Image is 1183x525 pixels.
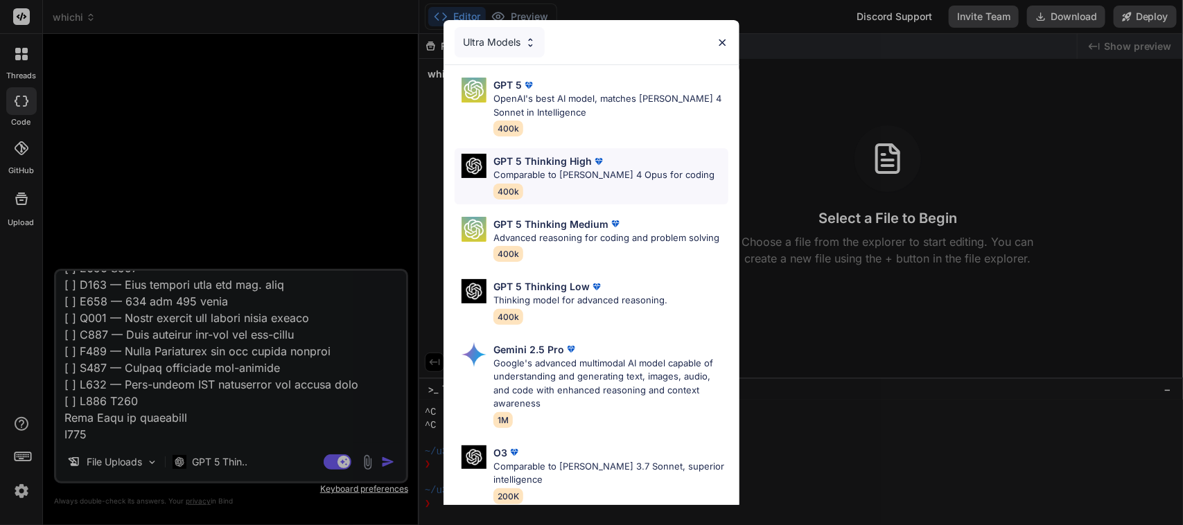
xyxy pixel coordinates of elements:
[564,342,578,356] img: premium
[590,280,604,294] img: premium
[493,121,523,136] span: 400k
[493,342,564,357] p: Gemini 2.5 Pro
[525,37,536,48] img: Pick Models
[592,154,606,168] img: premium
[608,217,622,231] img: premium
[462,78,487,103] img: Pick Models
[493,217,608,231] p: GPT 5 Thinking Medium
[493,154,592,168] p: GPT 5 Thinking High
[493,168,715,182] p: Comparable to [PERSON_NAME] 4 Opus for coding
[462,445,487,470] img: Pick Models
[717,37,728,48] img: close
[493,294,667,308] p: Thinking model for advanced reasoning.
[507,445,521,459] img: premium
[493,412,513,428] span: 1M
[462,217,487,242] img: Pick Models
[493,184,523,199] span: 400k
[462,279,487,303] img: Pick Models
[493,92,728,119] p: OpenAI's best AI model, matches [PERSON_NAME] 4 Sonnet in Intelligence
[493,279,590,294] p: GPT 5 Thinking Low
[493,309,523,325] span: 400k
[493,460,728,487] p: Comparable to [PERSON_NAME] 3.7 Sonnet, superior intelligence
[462,342,487,367] img: Pick Models
[493,246,523,262] span: 400k
[493,357,728,411] p: Google's advanced multimodal AI model capable of understanding and generating text, images, audio...
[522,78,536,92] img: premium
[455,27,545,57] div: Ultra Models
[493,231,719,245] p: Advanced reasoning for coding and problem solving
[493,488,523,504] span: 200K
[493,78,522,92] p: GPT 5
[462,154,487,178] img: Pick Models
[493,445,507,460] p: O3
